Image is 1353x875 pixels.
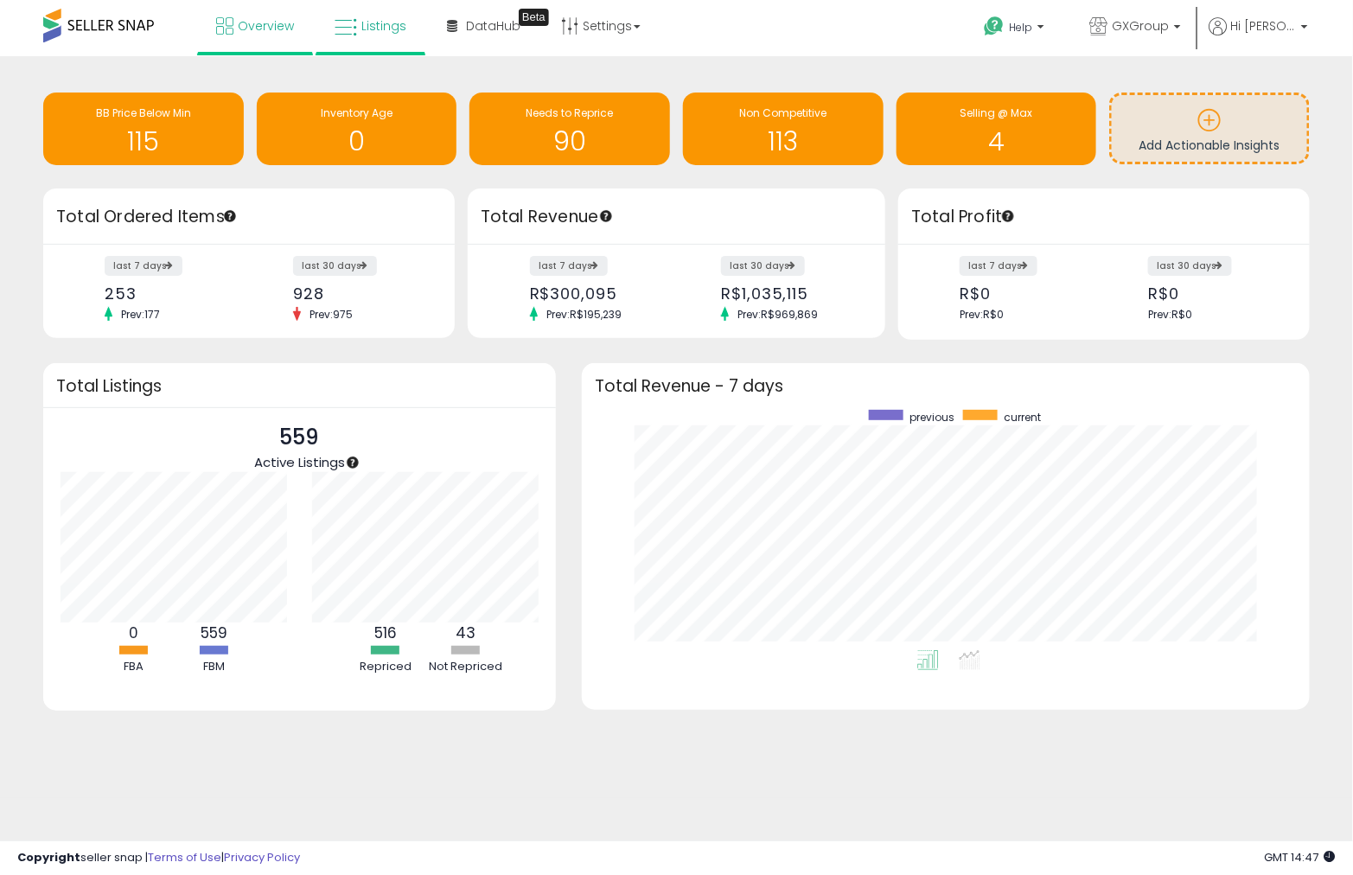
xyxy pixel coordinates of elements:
[683,93,884,165] a: Non Competitive 113
[1148,307,1192,322] span: Prev: R$0
[222,208,238,224] div: Tooltip anchor
[265,127,449,156] h1: 0
[105,256,182,276] label: last 7 days
[361,17,406,35] span: Listings
[970,3,1062,56] a: Help
[598,208,614,224] div: Tooltip anchor
[960,105,1032,120] span: Selling @ Max
[254,453,345,471] span: Active Listings
[427,659,505,675] div: Not Repriced
[374,623,397,643] b: 516
[1209,17,1308,56] a: Hi [PERSON_NAME]
[56,380,543,393] h3: Total Listings
[905,127,1088,156] h1: 4
[293,284,424,303] div: 928
[293,256,377,276] label: last 30 days
[347,659,424,675] div: Repriced
[1112,17,1169,35] span: GXGroup
[960,284,1091,303] div: R$0
[911,205,1297,229] h3: Total Profit
[469,93,670,165] a: Needs to Reprice 90
[721,284,855,303] div: R$1,035,115
[960,307,1004,322] span: Prev: R$0
[1000,208,1016,224] div: Tooltip anchor
[909,410,954,425] span: previous
[321,105,392,120] span: Inventory Age
[519,9,549,26] div: Tooltip anchor
[129,623,138,643] b: 0
[478,127,661,156] h1: 90
[43,93,244,165] a: BB Price Below Min 115
[595,380,1297,393] h3: Total Revenue - 7 days
[254,421,345,454] p: 559
[1139,137,1280,154] span: Add Actionable Insights
[897,93,1097,165] a: Selling @ Max 4
[257,93,457,165] a: Inventory Age 0
[345,455,361,470] div: Tooltip anchor
[530,256,608,276] label: last 7 days
[960,256,1037,276] label: last 7 days
[201,623,227,643] b: 559
[466,17,520,35] span: DataHub
[238,17,294,35] span: Overview
[1148,284,1280,303] div: R$0
[1004,410,1041,425] span: current
[538,307,630,322] span: Prev: R$195,239
[96,105,191,120] span: BB Price Below Min
[1231,17,1296,35] span: Hi [PERSON_NAME]
[301,307,361,322] span: Prev: 975
[175,659,252,675] div: FBM
[1112,95,1307,162] a: Add Actionable Insights
[112,307,169,322] span: Prev: 177
[721,256,805,276] label: last 30 days
[105,284,236,303] div: 253
[983,16,1005,37] i: Get Help
[692,127,875,156] h1: 113
[739,105,826,120] span: Non Competitive
[456,623,475,643] b: 43
[729,307,826,322] span: Prev: R$969,869
[530,284,664,303] div: R$300,095
[56,205,442,229] h3: Total Ordered Items
[1009,20,1032,35] span: Help
[481,205,872,229] h3: Total Revenue
[527,105,614,120] span: Needs to Reprice
[52,127,235,156] h1: 115
[94,659,172,675] div: FBA
[1148,256,1232,276] label: last 30 days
